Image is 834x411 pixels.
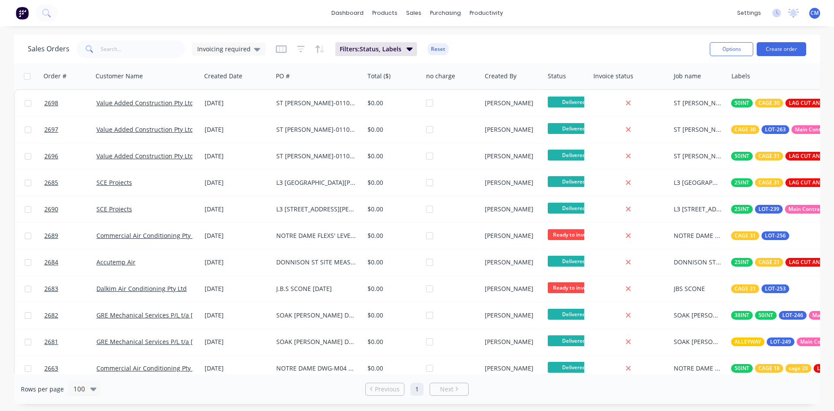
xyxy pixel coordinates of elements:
div: ST [PERSON_NAME]-01101 RUN C [674,152,722,160]
div: $0.00 [367,99,417,107]
div: [DATE] [205,205,269,214]
div: [DATE] [205,99,269,107]
div: NOTRE DAME DWG-M04 REV P2 OA [276,364,357,373]
div: ST [PERSON_NAME]-01101 RUN D [674,125,722,134]
div: [DATE] [205,258,269,267]
button: 25INTLOT-239Main Contract [731,205,828,214]
span: 2682 [44,311,58,320]
div: $0.00 [367,178,417,187]
a: Page 1 is your current page [410,383,424,396]
div: $0.00 [367,125,417,134]
span: cage 20 [789,364,808,373]
h1: Sales Orders [28,45,69,53]
div: [PERSON_NAME] [485,258,538,267]
span: 38INT [735,311,749,320]
div: $0.00 [367,152,417,160]
div: Created Date [204,72,242,80]
span: CAGE 31 [758,152,780,160]
a: Dalkim Air Conditioning Pty Ltd [96,284,187,293]
a: Commercial Air Conditioning Pty Ltd [96,231,202,240]
div: Total ($) [367,72,391,80]
span: 2684 [44,258,58,267]
a: Value Added Construction Pty Ltd [96,99,194,107]
span: Next [440,385,453,394]
div: Labels [731,72,750,80]
span: CAGE 31 [758,178,780,187]
div: [PERSON_NAME] [485,205,538,214]
div: $0.00 [367,311,417,320]
a: 2690 [44,196,96,222]
span: 2690 [44,205,58,214]
div: NOTRE DAME DWG-M02 REV P2 OA [674,364,722,373]
span: 2681 [44,337,58,346]
span: Invoicing required [197,44,251,53]
a: 2698 [44,90,96,116]
span: 2689 [44,231,58,240]
div: SOAK [PERSON_NAME] DWG-M100 REV-C RUN C [674,311,722,320]
div: NOTRE DAME FLEXS' LEVEL 2 [276,231,357,240]
a: Value Added Construction Pty Ltd [96,152,194,160]
div: $0.00 [367,284,417,293]
button: Options [710,42,753,56]
div: DONNISON ST SITE MEASURE [674,258,722,267]
a: Next page [430,385,468,394]
span: 2685 [44,178,58,187]
span: LAG CUT AND READY [789,152,832,160]
div: sales [402,7,426,20]
div: ST [PERSON_NAME]-01101 RUN C [276,152,357,160]
span: Delivered [548,97,600,107]
a: 2697 [44,117,96,143]
span: 25INT [735,178,749,187]
span: LOT-246 [782,311,803,320]
div: [PERSON_NAME] [485,364,538,373]
button: Filters:Status, Labels [335,42,417,56]
span: LAG CUT AND READY [789,258,832,267]
div: [DATE] [205,125,269,134]
div: $0.00 [367,258,417,267]
a: 2685 [44,170,96,196]
div: SOAK [PERSON_NAME] DWG-M100 REV-C RUN A & E [276,311,357,320]
input: Search... [101,40,185,58]
a: SCE Projects [96,178,132,187]
span: 2698 [44,99,58,107]
span: 50INT [735,99,749,107]
div: [DATE] [205,337,269,346]
div: [PERSON_NAME] [485,125,538,134]
div: [PERSON_NAME] [485,99,538,107]
a: 2681 [44,329,96,355]
div: JBS SCONE [674,284,722,293]
div: NOTRE DAME FLEXS' LEVEL 2 [674,231,722,240]
a: Value Added Construction Pty Ltd [96,125,194,134]
div: L3 [GEOGRAPHIC_DATA][PERSON_NAME] 3.4 SITE MEASURE [276,178,357,187]
button: CAGE 21LOT-253 [731,284,789,293]
div: purchasing [426,7,465,20]
div: L3 [STREET_ADDRESS][PERSON_NAME]-LVL 3 REV-C CPA P.O-36657 [674,205,722,214]
span: CAGE 21 [758,258,780,267]
div: [DATE] [205,152,269,160]
div: SOAK [PERSON_NAME] DWG-M100 REV-C RUN F [674,337,722,346]
span: ALLEYWAY [735,337,761,346]
div: Customer Name [96,72,143,80]
span: LAG CUT AND READY [789,178,832,187]
div: productivity [465,7,507,20]
a: 2684 [44,249,96,275]
a: Accutemp Air [96,258,136,266]
a: 2696 [44,143,96,169]
div: Invoice status [593,72,633,80]
span: LAG CUT AND READY [789,99,832,107]
span: CAGE 30 [758,99,780,107]
a: SCE Projects [96,205,132,213]
a: 2683 [44,276,96,302]
div: [DATE] [205,284,269,293]
div: $0.00 [367,364,417,373]
span: Delivered [548,335,600,346]
span: LOT-263 [765,125,786,134]
span: LOT-249 [770,337,791,346]
span: CAGE 30 [735,125,756,134]
div: products [368,7,402,20]
span: 2697 [44,125,58,134]
span: LOT-253 [765,284,786,293]
div: [DATE] [205,364,269,373]
div: PO # [276,72,290,80]
span: CAGE 21 [735,284,756,293]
